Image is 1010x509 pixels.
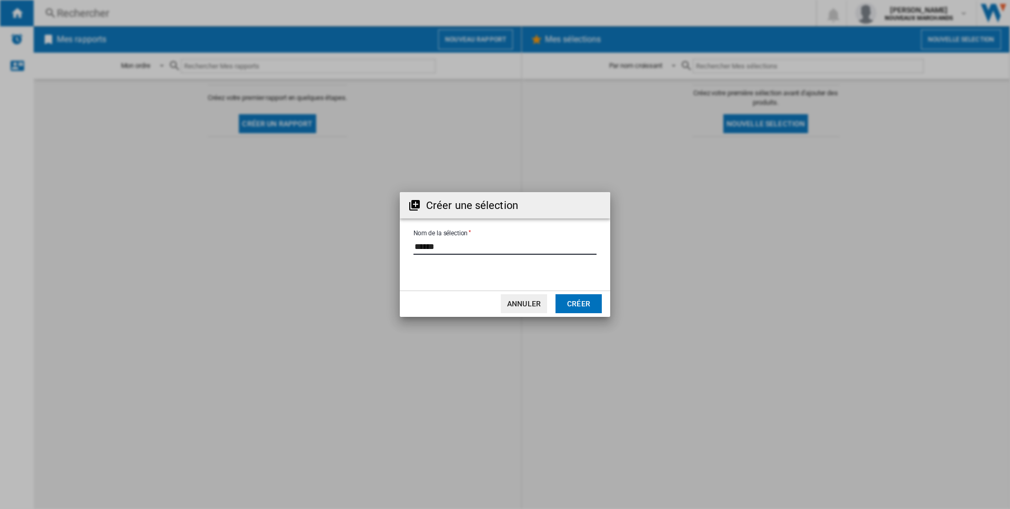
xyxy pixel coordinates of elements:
[589,199,602,212] md-icon: Close dialog
[555,294,602,313] button: Créer
[426,198,518,213] h2: Créer une sélection
[400,192,610,316] md-dialog: Créer une ...
[585,195,606,216] button: Close dialog
[501,294,547,313] button: Annuler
